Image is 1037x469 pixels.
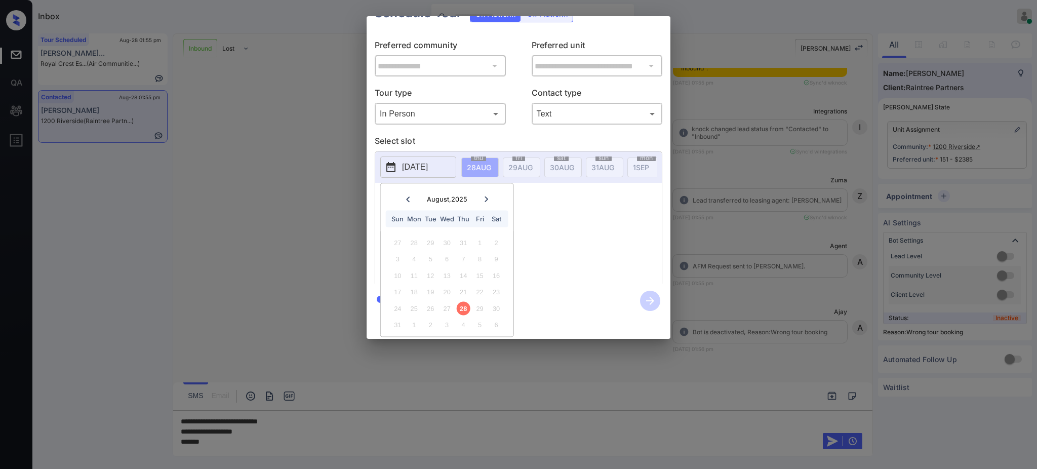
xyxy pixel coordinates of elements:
[380,157,456,178] button: [DATE]
[473,252,487,266] div: Not available Friday, August 8th, 2025
[473,212,487,226] div: Fri
[427,196,467,203] div: August , 2025
[424,212,437,226] div: Tue
[489,212,503,226] div: Sat
[473,268,487,282] div: Not available Friday, August 15th, 2025
[424,252,437,266] div: Not available Tuesday, August 5th, 2025
[407,236,421,249] div: Not available Monday, July 28th, 2025
[424,268,437,282] div: Not available Tuesday, August 12th, 2025
[407,268,421,282] div: Not available Monday, August 11th, 2025
[457,252,470,266] div: Not available Thursday, August 7th, 2025
[457,236,470,249] div: Not available Thursday, July 31st, 2025
[407,252,421,266] div: Not available Monday, August 4th, 2025
[457,212,470,226] div: Thu
[532,39,663,55] p: Preferred unit
[391,236,405,249] div: Not available Sunday, July 27th, 2025
[391,212,405,226] div: Sun
[457,268,470,282] div: Not available Thursday, August 14th, 2025
[391,252,405,266] div: Not available Sunday, August 3rd, 2025
[634,288,666,314] button: btn-next
[440,212,454,226] div: Wed
[534,105,660,122] div: Text
[407,212,421,226] div: Mon
[424,236,437,249] div: Not available Tuesday, July 29th, 2025
[489,236,503,249] div: Not available Saturday, August 2nd, 2025
[473,236,487,249] div: Not available Friday, August 1st, 2025
[402,161,428,173] p: [DATE]
[375,39,506,55] p: Preferred community
[384,235,510,333] div: month 2025-08
[489,252,503,266] div: Not available Saturday, August 9th, 2025
[375,87,506,103] p: Tour type
[391,268,405,282] div: Not available Sunday, August 10th, 2025
[389,183,662,201] p: *Available time slots
[440,268,454,282] div: Not available Wednesday, August 13th, 2025
[440,236,454,249] div: Not available Wednesday, July 30th, 2025
[489,268,503,282] div: Not available Saturday, August 16th, 2025
[377,105,503,122] div: In Person
[375,135,662,151] p: Select slot
[440,252,454,266] div: Not available Wednesday, August 6th, 2025
[532,87,663,103] p: Contact type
